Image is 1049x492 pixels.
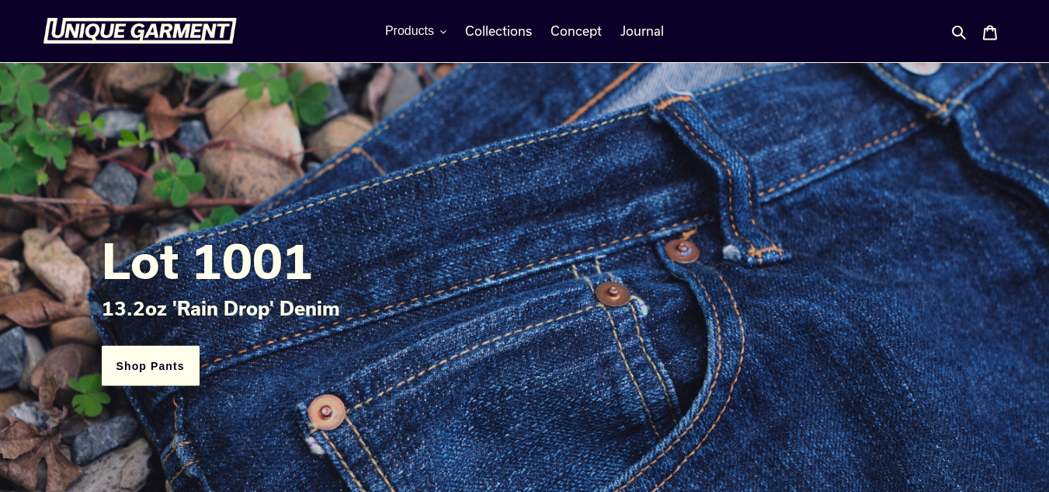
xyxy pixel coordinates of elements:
[620,23,664,39] span: Journal
[102,232,948,288] h2: Lot 1001
[551,23,602,39] span: Concept
[102,345,200,386] a: Shop Pants
[465,23,532,39] span: Collections
[385,24,434,38] span: Products
[43,18,237,44] img: Unique Garment
[613,19,672,43] a: Journal
[102,296,340,319] span: 13.2oz 'Rain Drop' Denim
[457,19,540,43] a: Collections
[377,19,454,43] button: Products
[543,19,610,43] a: Concept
